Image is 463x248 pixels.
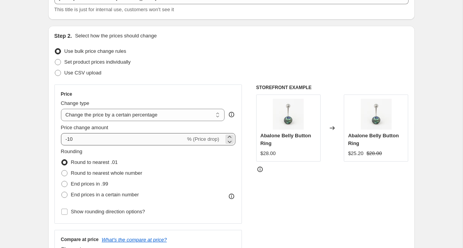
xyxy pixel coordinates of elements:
[61,133,186,145] input: -15
[102,237,167,243] button: What's the compare at price?
[54,7,174,12] span: This title is just for internal use, customers won't see it
[54,32,72,40] h2: Step 2.
[61,236,99,243] h3: Compare at price
[64,70,101,76] span: Use CSV upload
[260,150,276,157] div: $28.00
[61,91,72,97] h3: Price
[71,170,142,176] span: Round to nearest whole number
[64,59,131,65] span: Set product prices individually
[228,111,235,118] div: help
[367,150,382,157] strike: $28.00
[260,133,311,146] span: Abalone Belly Button Ring
[348,150,363,157] div: $25.20
[71,192,139,197] span: End prices in a certain number
[61,125,108,130] span: Price change amount
[71,159,118,165] span: Round to nearest .01
[361,99,392,130] img: Abalone_shell_belly_buttom_rings_80x.jpg
[256,84,409,91] h6: STOREFRONT EXAMPLE
[61,148,83,154] span: Rounding
[75,32,157,40] p: Select how the prices should change
[187,136,219,142] span: % (Price drop)
[64,48,126,54] span: Use bulk price change rules
[71,209,145,214] span: Show rounding direction options?
[61,100,90,106] span: Change type
[71,181,108,187] span: End prices in .99
[273,99,304,130] img: Abalone_shell_belly_buttom_rings_80x.jpg
[348,133,399,146] span: Abalone Belly Button Ring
